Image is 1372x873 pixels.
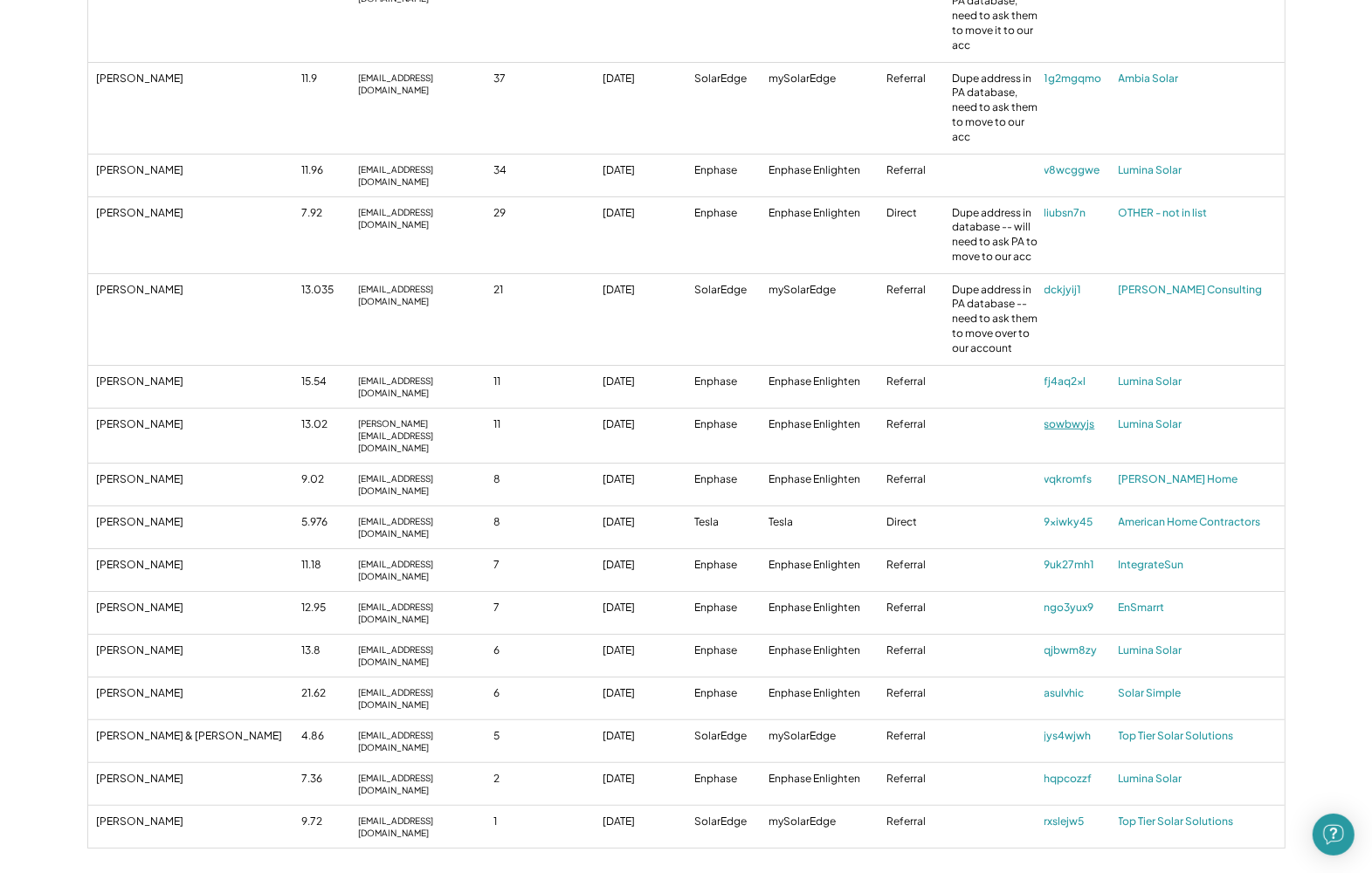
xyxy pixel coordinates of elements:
[1119,72,1276,86] a: Ambia Solar
[1045,772,1114,787] a: hqpcozzf
[302,283,355,298] div: 13.035
[494,72,599,86] div: 37
[359,72,490,96] div: [EMAIL_ADDRESS][DOMAIN_NAME]
[769,283,883,298] div: mySolarEdge
[695,772,765,787] div: Enphase
[494,815,599,829] div: 1
[359,472,490,497] div: [EMAIL_ADDRESS][DOMAIN_NAME]
[769,72,883,86] div: mySolarEdge
[603,729,691,744] div: [DATE]
[97,375,298,389] div: [PERSON_NAME]
[603,283,691,298] div: [DATE]
[603,515,691,530] div: [DATE]
[302,375,355,389] div: 15.54
[1045,686,1114,701] a: asulvhic
[695,206,765,221] div: Enphase
[494,375,599,389] div: 11
[887,472,948,487] div: Referral
[97,729,298,744] div: [PERSON_NAME] & [PERSON_NAME]
[359,772,490,796] div: [EMAIL_ADDRESS][DOMAIN_NAME]
[494,558,599,573] div: 7
[97,206,298,221] div: [PERSON_NAME]
[603,206,691,221] div: [DATE]
[359,815,490,839] div: [EMAIL_ADDRESS][DOMAIN_NAME]
[603,601,691,615] div: [DATE]
[97,772,298,787] div: [PERSON_NAME]
[953,72,1040,145] div: Dupe address in PA database, need to ask them to move to our acc
[97,601,298,615] div: [PERSON_NAME]
[302,643,355,658] div: 13.8
[1045,643,1114,658] a: qjbwm8zy
[603,375,691,389] div: [DATE]
[1119,601,1276,615] a: EnSmarrt
[1119,558,1276,573] a: IntegrateSun
[302,729,355,744] div: 4.86
[494,772,599,787] div: 2
[603,163,691,178] div: [DATE]
[603,686,691,701] div: [DATE]
[97,686,298,701] div: [PERSON_NAME]
[1045,417,1114,432] a: sowbwyjs
[302,772,355,787] div: 7.36
[302,815,355,829] div: 9.72
[887,163,948,178] div: Referral
[359,729,490,753] div: [EMAIL_ADDRESS][DOMAIN_NAME]
[1119,472,1276,487] a: [PERSON_NAME] Home
[1119,206,1276,221] a: OTHER - not in list
[887,206,948,221] div: Direct
[695,515,765,530] div: Tesla
[695,283,765,298] div: SolarEdge
[769,601,883,615] div: Enphase Enlighten
[887,772,948,787] div: Referral
[769,206,883,221] div: Enphase Enlighten
[1045,472,1114,487] a: vqkromfs
[494,515,599,530] div: 8
[1119,729,1276,744] a: Top Tier Solar Solutions
[769,417,883,432] div: Enphase Enlighten
[302,417,355,432] div: 13.02
[887,643,948,658] div: Referral
[302,558,355,573] div: 11.18
[769,643,883,658] div: Enphase Enlighten
[359,515,490,540] div: [EMAIL_ADDRESS][DOMAIN_NAME]
[359,601,490,625] div: [EMAIL_ADDRESS][DOMAIN_NAME]
[1045,729,1114,744] a: jys4wjwh
[1045,375,1114,389] a: fj4aq2xl
[1045,515,1114,530] a: 9xiwky45
[603,558,691,573] div: [DATE]
[97,472,298,487] div: [PERSON_NAME]
[302,72,355,86] div: 11.9
[1119,283,1276,298] a: [PERSON_NAME] Consulting
[769,163,883,178] div: Enphase Enlighten
[494,283,599,298] div: 21
[695,558,765,573] div: Enphase
[1045,72,1114,86] a: 1g2mgqmo
[695,417,765,432] div: Enphase
[887,283,948,298] div: Referral
[887,601,948,615] div: Referral
[769,472,883,487] div: Enphase Enlighten
[359,283,490,307] div: [EMAIL_ADDRESS][DOMAIN_NAME]
[97,558,298,573] div: [PERSON_NAME]
[302,206,355,221] div: 7.92
[695,729,765,744] div: SolarEdge
[494,163,599,178] div: 34
[1119,375,1276,389] a: Lumina Solar
[359,206,490,230] div: [EMAIL_ADDRESS][DOMAIN_NAME]
[1045,558,1114,573] a: 9uk27mh1
[603,72,691,86] div: [DATE]
[1119,515,1276,530] a: American Home Contractors
[97,72,298,86] div: [PERSON_NAME]
[494,472,599,487] div: 8
[769,375,883,389] div: Enphase Enlighten
[97,815,298,829] div: [PERSON_NAME]
[769,729,883,744] div: mySolarEdge
[887,72,948,86] div: Referral
[494,643,599,658] div: 6
[769,558,883,573] div: Enphase Enlighten
[302,472,355,487] div: 9.02
[603,472,691,487] div: [DATE]
[695,643,765,658] div: Enphase
[1313,814,1355,856] div: Open Intercom Messenger
[695,686,765,701] div: Enphase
